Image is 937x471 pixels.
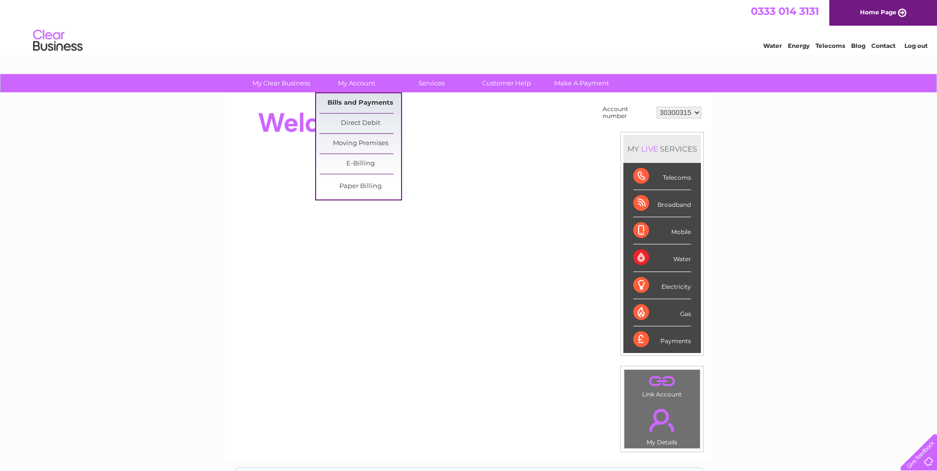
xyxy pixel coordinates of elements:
[541,74,622,92] a: Make A Payment
[623,135,701,163] div: MY SERVICES
[320,114,401,133] a: Direct Debit
[320,93,401,113] a: Bills and Payments
[316,74,397,92] a: My Account
[633,272,691,299] div: Electricity
[763,42,782,49] a: Water
[639,144,660,154] div: LIVE
[788,42,810,49] a: Energy
[633,190,691,217] div: Broadband
[627,403,697,437] a: .
[751,5,819,17] a: 0333 014 3131
[320,154,401,174] a: E-Billing
[600,103,654,122] td: Account number
[33,26,83,56] img: logo.png
[815,42,845,49] a: Telecoms
[320,177,401,196] a: Paper Billing
[871,42,896,49] a: Contact
[624,369,700,400] td: Link Account
[320,134,401,154] a: Moving Premises
[624,400,700,449] td: My Details
[466,74,547,92] a: Customer Help
[904,42,928,49] a: Log out
[241,74,322,92] a: My Clear Business
[391,74,472,92] a: Services
[633,244,691,272] div: Water
[627,372,697,390] a: .
[633,217,691,244] div: Mobile
[851,42,865,49] a: Blog
[633,163,691,190] div: Telecoms
[633,326,691,353] div: Payments
[236,5,702,48] div: Clear Business is a trading name of Verastar Limited (registered in [GEOGRAPHIC_DATA] No. 3667643...
[633,299,691,326] div: Gas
